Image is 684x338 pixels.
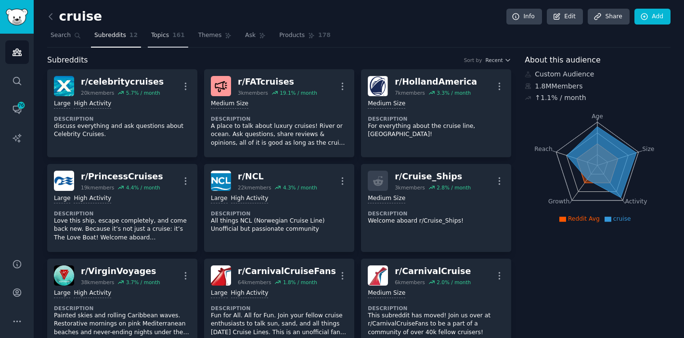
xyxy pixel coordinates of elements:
[283,279,317,286] div: 1.8 % / month
[126,184,160,191] div: 4.4 % / month
[211,122,348,148] p: A place to talk about luxury cruises! River or ocean. Ask questions, share reviews & opinions, al...
[368,194,405,203] div: Medium Size
[525,81,671,91] div: 1.8M Members
[485,57,511,63] button: Recent
[81,89,114,96] div: 20k members
[625,198,647,205] tspan: Activity
[54,194,70,203] div: Large
[238,76,317,88] div: r/ FATcruises
[318,31,331,40] span: 178
[283,184,317,191] div: 4.3 % / month
[211,289,227,298] div: Large
[395,76,477,88] div: r/ HollandAmerica
[437,89,471,96] div: 3.3 % / month
[47,28,84,48] a: Search
[242,28,269,48] a: Ask
[81,279,114,286] div: 38k members
[231,194,269,203] div: High Activity
[81,184,114,191] div: 19k members
[437,184,471,191] div: 2.8 % / month
[368,210,504,217] dt: Description
[588,9,629,25] a: Share
[368,217,504,225] p: Welcome aboard r/Cruise_Ships!
[198,31,222,40] span: Themes
[54,289,70,298] div: Large
[485,57,503,63] span: Recent
[276,28,334,48] a: Products178
[211,312,348,337] p: Fun for All. All for Fun. Join your fellow cruise enthusiasts to talk sun, sand, and all things [...
[195,28,235,48] a: Themes
[148,28,188,48] a: Topics161
[525,69,671,79] div: Custom Audience
[592,113,603,120] tspan: Age
[204,164,354,252] a: NCLr/NCL22kmembers4.3% / monthLargeHigh ActivityDescriptionAll things NCL (Norwegian Cruise Line)...
[74,289,111,298] div: High Activity
[47,9,102,25] h2: cruise
[204,69,354,157] a: FATcruisesr/FATcruises3kmembers19.1% / monthMedium SizeDescriptionA place to talk about luxury cr...
[211,115,348,122] dt: Description
[568,215,600,222] span: Reddit Avg
[151,31,169,40] span: Topics
[238,184,271,191] div: 22k members
[54,305,191,312] dt: Description
[368,122,504,139] p: For everything about the cruise line, [GEOGRAPHIC_DATA]!
[368,312,504,337] p: This subreddit has moved! Join us over at r/CarnivalCruiseFans to be a part of a community of ove...
[279,31,305,40] span: Products
[238,89,268,96] div: 3k members
[395,89,425,96] div: 7k members
[437,279,471,286] div: 2.0 % / month
[238,171,317,183] div: r/ NCL
[535,93,586,103] div: ↑ 1.1 % / month
[231,289,269,298] div: High Activity
[91,28,141,48] a: Subreddits12
[74,100,111,109] div: High Activity
[54,312,191,337] p: Painted skies and rolling Caribbean waves. Restorative mornings on pink Mediterranean beaches and...
[642,145,654,152] tspan: Size
[54,210,191,217] dt: Description
[395,279,425,286] div: 6k members
[238,279,271,286] div: 64k members
[54,76,74,96] img: celebritycruises
[47,54,88,66] span: Subreddits
[126,89,160,96] div: 5.7 % / month
[368,305,504,312] dt: Description
[368,115,504,122] dt: Description
[361,164,511,252] a: r/Cruise_Ships3kmembers2.8% / monthMedium SizeDescriptionWelcome aboard r/Cruise_Ships!
[211,217,348,234] p: All things NCL (Norwegian Cruise Line) Unofficial but passionate community
[81,171,163,183] div: r/ PrincessCruises
[613,215,631,222] span: cruise
[211,210,348,217] dt: Description
[5,98,29,121] a: 76
[525,54,600,66] span: About this audience
[54,115,191,122] dt: Description
[47,69,197,157] a: celebritycruisesr/celebritycruises20kmembers5.7% / monthLargeHigh ActivityDescriptiondiscuss ever...
[54,265,74,286] img: VirginVoyages
[547,9,583,25] a: Edit
[51,31,71,40] span: Search
[54,122,191,139] p: discuss everything and ask questions about Celebrity Cruises.
[368,265,388,286] img: CarnivalCruise
[54,217,191,242] p: Love this ship, escape completely, and come back new. Because it’s not just a cruise: it’s The Lo...
[129,31,138,40] span: 12
[395,184,425,191] div: 3k members
[238,265,336,277] div: r/ CarnivalCruiseFans
[535,145,553,152] tspan: Reach
[94,31,126,40] span: Subreddits
[81,265,160,277] div: r/ VirginVoyages
[211,305,348,312] dt: Description
[17,102,26,109] span: 76
[395,171,471,183] div: r/ Cruise_Ships
[634,9,671,25] a: Add
[548,198,569,205] tspan: Growth
[126,279,160,286] div: 3.7 % / month
[211,265,231,286] img: CarnivalCruiseFans
[211,100,248,109] div: Medium Size
[172,31,185,40] span: 161
[368,76,388,96] img: HollandAmerica
[81,76,164,88] div: r/ celebritycruises
[54,171,74,191] img: PrincessCruises
[6,9,28,25] img: GummySearch logo
[506,9,542,25] a: Info
[211,76,231,96] img: FATcruises
[47,164,197,252] a: PrincessCruisesr/PrincessCruises19kmembers4.4% / monthLargeHigh ActivityDescriptionLove this ship...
